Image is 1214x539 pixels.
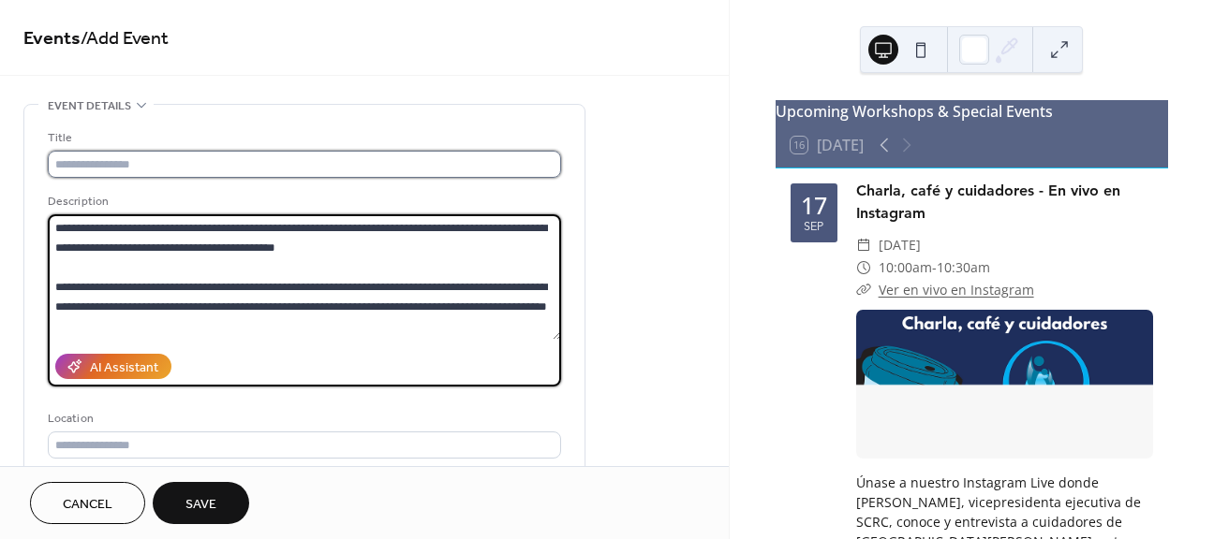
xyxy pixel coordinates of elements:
[856,234,871,256] div: ​
[90,358,158,378] div: AI Assistant
[856,256,871,279] div: ​
[30,482,145,524] button: Cancel
[185,495,216,515] span: Save
[879,256,932,279] span: 10:00am
[804,221,823,233] div: Sep
[48,96,131,116] span: Event details
[63,495,112,515] span: Cancel
[856,182,1120,222] a: Charla, café y cuidadores - En vivo en Instagram
[879,281,1034,299] a: Ver en vivo en Instagram
[153,482,249,524] button: Save
[81,21,169,57] span: / Add Event
[55,354,171,379] button: AI Assistant
[48,128,557,148] div: Title
[932,256,937,279] span: -
[23,21,81,57] a: Events
[937,256,990,279] span: 10:30am
[48,192,557,211] div: Description
[856,279,871,301] div: ​
[801,194,827,217] div: 17
[48,409,557,429] div: Location
[879,234,921,256] span: [DATE]
[776,100,1168,123] div: Upcoming Workshops & Special Events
